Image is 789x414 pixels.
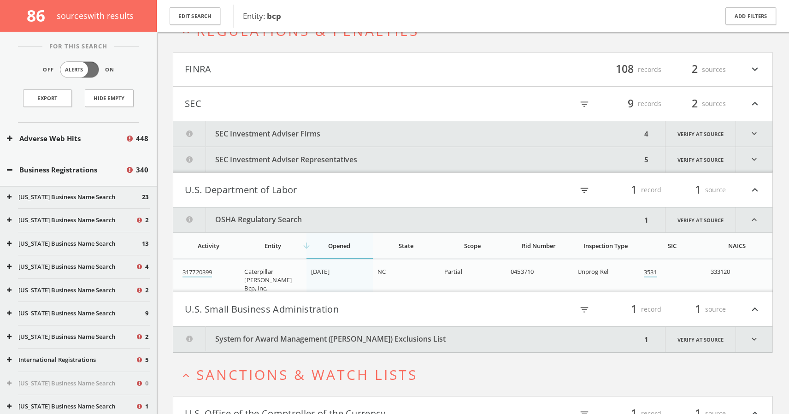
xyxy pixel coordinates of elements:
a: Export [23,89,72,107]
button: Business Registrations [7,165,125,175]
span: On [105,66,114,74]
span: 86 [27,5,53,26]
span: source s with results [57,10,134,21]
div: records [606,62,661,77]
div: record [606,182,661,198]
span: 13 [142,239,148,248]
div: records [606,96,661,112]
button: [US_STATE] Business Name Search [7,216,135,225]
button: SEC Investment Adviser Firms [173,121,642,147]
span: Unprog Rel [577,267,608,276]
span: 2 [145,286,148,295]
i: expand_less [749,182,761,198]
a: 3531 [644,268,657,278]
span: 0 [145,379,148,388]
span: 2 [688,95,702,112]
span: NC [377,267,386,276]
button: OSHA Regulatory Search [173,207,642,232]
span: Off [43,66,54,74]
div: source [671,182,726,198]
div: sources [671,62,726,77]
i: filter_list [579,99,589,109]
button: FINRA [185,62,473,77]
span: 2 [145,332,148,342]
button: SEC [185,96,473,112]
span: 1 [691,182,705,198]
i: expand_more [736,121,772,147]
button: [US_STATE] Business Name Search [7,402,135,411]
i: filter_list [579,305,589,315]
span: 1 [145,402,148,411]
b: bcp [267,11,281,21]
span: 23 [142,193,148,202]
div: 1 [642,207,651,232]
i: expand_more [749,62,761,77]
button: Add Filters [725,7,776,25]
button: Adverse Web Hits [7,133,125,144]
i: expand_more [736,147,772,172]
button: [US_STATE] Business Name Search [7,262,135,272]
button: [US_STATE] Business Name Search [7,193,142,202]
span: 4 [145,262,148,272]
div: sources [671,96,726,112]
span: 1 [627,182,641,198]
span: Caterpillar [PERSON_NAME] Bcp, Inc. [244,267,292,292]
button: [US_STATE] Business Name Search [7,239,142,248]
a: 317720399 [183,268,212,278]
a: Verify at source [665,207,736,232]
i: expand_less [180,369,192,382]
button: U.S. Small Business Administration [185,302,473,317]
div: Opened [311,242,367,250]
span: 1 [691,301,705,317]
i: expand_less [749,302,761,317]
span: 333120 [711,267,730,276]
span: Sanctions & Watch Lists [196,365,418,384]
i: filter_list [579,185,589,195]
span: Partial [444,267,462,276]
span: 448 [136,133,148,144]
div: Rid Number [511,242,567,250]
button: U.S. Department of Labor [185,182,473,198]
div: NAICS [711,242,764,250]
a: Verify at source [665,147,736,172]
button: [US_STATE] Business Name Search [7,286,135,295]
button: SEC Investment Adviser Representatives [173,147,642,172]
span: Entity: [243,11,281,21]
div: source [671,302,726,317]
i: arrow_downward [302,241,311,250]
div: 1 [642,327,651,352]
i: expand_more [736,327,772,352]
div: record [606,302,661,317]
span: 1 [627,301,641,317]
button: [US_STATE] Business Name Search [7,309,145,318]
div: 5 [642,147,651,172]
div: State [377,242,434,250]
button: [US_STATE] Business Name Search [7,332,135,342]
div: SIC [644,242,700,250]
span: For This Search [42,42,114,51]
i: expand_less [736,207,772,232]
div: 4 [642,121,651,147]
div: Scope [444,242,500,250]
span: 2 [145,216,148,225]
a: Verify at source [665,327,736,352]
span: 2 [688,61,702,77]
span: 9 [624,95,638,112]
button: International Registrations [7,355,135,365]
span: 108 [612,61,638,77]
div: Activity [183,242,234,250]
button: System for Award Management ([PERSON_NAME]) Exclusions List [173,327,642,352]
div: grid [173,259,772,292]
div: Inspection Type [577,242,634,250]
span: 340 [136,165,148,175]
button: Edit Search [170,7,220,25]
a: Verify at source [665,121,736,147]
span: 5 [145,355,148,365]
i: expand_less [749,96,761,112]
span: 9 [145,309,148,318]
button: expand_lessSanctions & Watch Lists [180,367,773,382]
div: Entity [244,242,300,250]
button: Hide Empty [85,89,134,107]
span: [DATE] [311,267,330,276]
button: [US_STATE] Business Name Search [7,379,135,388]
